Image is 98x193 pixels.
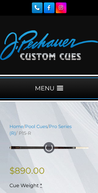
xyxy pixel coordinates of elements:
a: Home [9,124,24,129]
nav: Breadcrumb [9,123,89,137]
bdi: 890.00 [9,165,45,176]
span: Cue Weight [9,183,39,188]
a: Pro Series (R) [9,124,72,136]
a: Pool Cues [25,124,47,129]
span: $ [9,165,15,176]
img: P15-N.png [9,141,89,154]
abbr: required [40,183,42,188]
